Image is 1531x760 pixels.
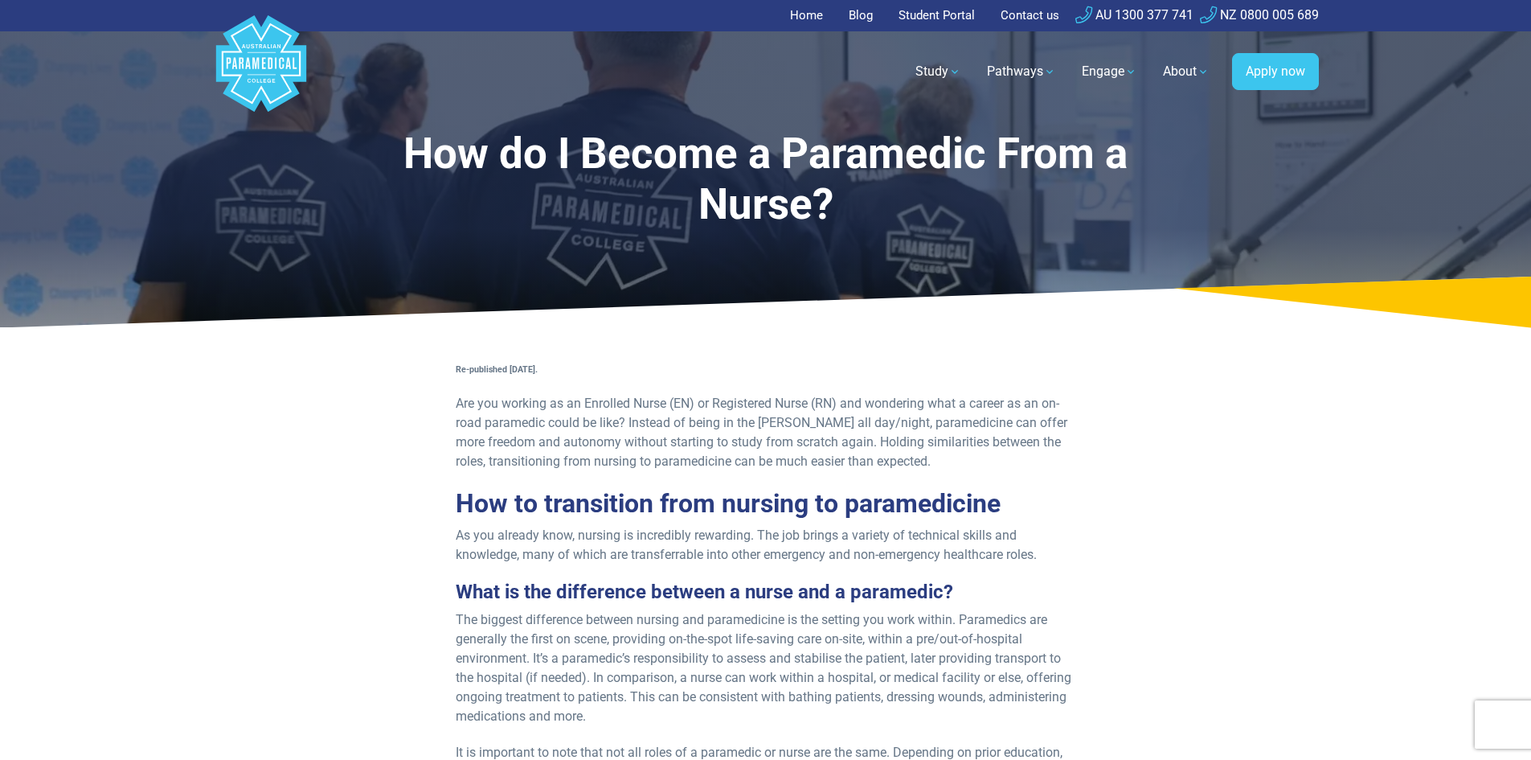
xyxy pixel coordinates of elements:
[456,364,538,375] strong: Re-published [DATE].
[906,49,971,94] a: Study
[977,49,1066,94] a: Pathways
[1232,53,1319,90] a: Apply now
[1153,49,1219,94] a: About
[456,488,1001,519] span: How to transition from nursing to paramedicine
[1072,49,1147,94] a: Engage
[1075,7,1193,23] a: AU 1300 377 741
[351,129,1181,231] h1: How do I Become a Paramedic From a Nurse?
[213,31,309,113] a: Australian Paramedical College
[1200,7,1319,23] a: NZ 0800 005 689
[456,396,1067,469] span: Are you working as an Enrolled Nurse (EN) or Registered Nurse (RN) and wondering what a career as...
[456,528,1037,562] span: As you already know, nursing is incredibly rewarding. The job brings a variety of technical skill...
[456,612,1071,724] span: The biggest difference between nursing and paramedicine is the setting you work within. Paramedic...
[456,581,953,603] span: What is the difference between a nurse and a paramedic?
